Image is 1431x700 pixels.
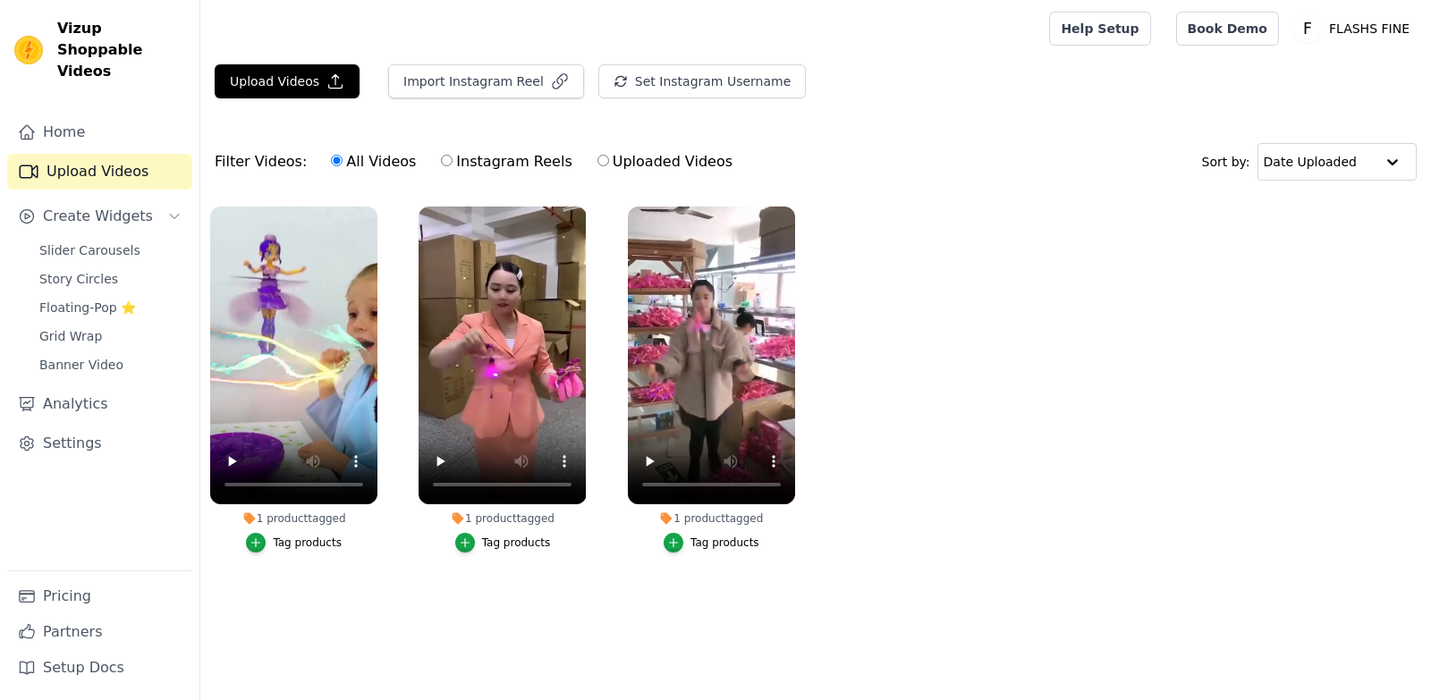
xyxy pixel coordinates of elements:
[482,536,551,550] div: Tag products
[39,327,102,345] span: Grid Wrap
[1049,12,1150,46] a: Help Setup
[330,150,417,173] label: All Videos
[7,154,192,190] a: Upload Videos
[7,114,192,150] a: Home
[29,352,192,377] a: Banner Video
[7,614,192,650] a: Partners
[1176,12,1279,46] a: Book Demo
[419,511,586,526] div: 1 product tagged
[215,64,360,98] button: Upload Videos
[29,238,192,263] a: Slider Carousels
[440,150,572,173] label: Instagram Reels
[215,141,742,182] div: Filter Videos:
[597,150,733,173] label: Uploaded Videos
[39,241,140,259] span: Slider Carousels
[690,536,759,550] div: Tag products
[7,386,192,422] a: Analytics
[441,155,453,166] input: Instagram Reels
[1202,143,1418,181] div: Sort by:
[628,511,795,526] div: 1 product tagged
[39,299,136,316] span: Floating-Pop ⭐
[331,155,343,166] input: All Videos
[597,155,609,166] input: Uploaded Videos
[43,206,153,227] span: Create Widgets
[388,64,584,98] button: Import Instagram Reel
[664,533,759,552] button: Tag products
[39,270,118,288] span: Story Circles
[14,36,43,64] img: Vizup
[7,650,192,686] a: Setup Docs
[1322,13,1417,45] p: FLASHS FINE
[39,356,123,374] span: Banner Video
[455,533,551,552] button: Tag products
[7,426,192,461] a: Settings
[29,295,192,320] a: Floating-Pop ⭐
[57,18,185,82] span: Vizup Shoppable Videos
[7,578,192,614] a: Pricing
[210,511,377,526] div: 1 product tagged
[1303,20,1312,38] text: F
[598,64,806,98] button: Set Instagram Username
[1293,13,1417,45] button: F FLASHS FINE
[273,536,342,550] div: Tag products
[29,324,192,349] a: Grid Wrap
[7,198,192,234] button: Create Widgets
[29,266,192,291] a: Story Circles
[246,533,342,552] button: Tag products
